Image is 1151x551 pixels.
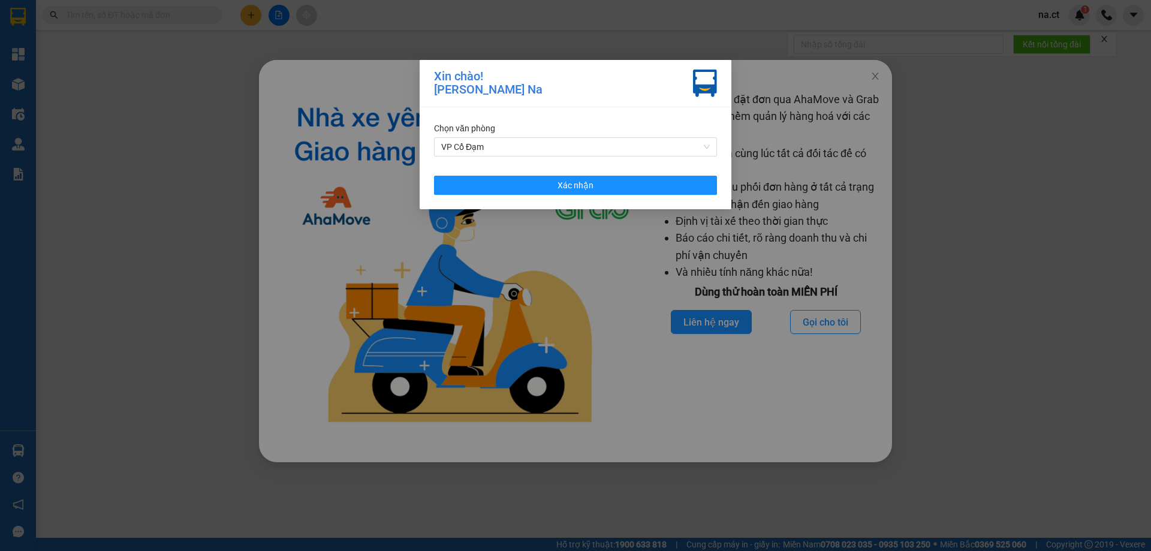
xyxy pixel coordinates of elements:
[441,138,710,156] span: VP Cổ Đạm
[434,176,717,195] button: Xác nhận
[434,70,543,97] div: Xin chào! [PERSON_NAME] Na
[558,179,593,192] span: Xác nhận
[434,122,717,135] div: Chọn văn phòng
[693,70,717,97] img: vxr-icon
